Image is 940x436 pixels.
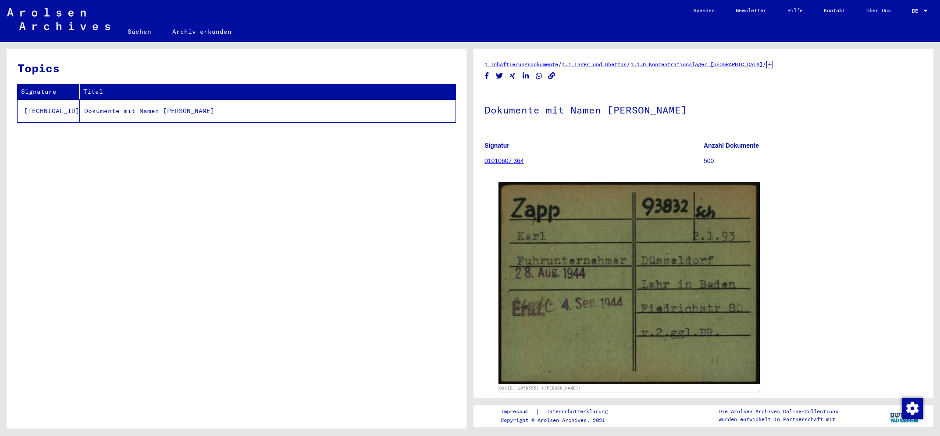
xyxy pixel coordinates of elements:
th: Titel [80,84,456,99]
img: yv_logo.png [888,404,921,426]
p: 500 [704,156,922,166]
button: Share on Facebook [482,71,491,82]
h1: Dokumente mit Namen [PERSON_NAME] [484,90,922,128]
img: Arolsen_neg.svg [7,8,110,30]
span: / [627,60,630,68]
span: DE [912,8,922,14]
span: / [762,60,766,68]
button: Share on Twitter [495,71,504,82]
img: 001.jpg [498,182,760,384]
b: Anzahl Dokumente [704,142,759,149]
b: Signatur [484,142,509,149]
a: 1.1 Lager und Ghettos [562,61,627,67]
img: Zustimmung ändern [902,398,923,419]
th: Signature [18,84,80,99]
a: Suchen [117,21,162,42]
button: Share on WhatsApp [534,71,544,82]
p: Die Arolsen Archives Online-Collections [719,408,838,415]
button: Share on Xing [508,71,517,82]
a: Archiv erkunden [162,21,242,42]
h3: Topics [18,60,455,77]
a: Datenschutzerklärung [539,407,618,416]
td: [TECHNICAL_ID] [18,99,80,122]
td: Dokumente mit Namen [PERSON_NAME] [80,99,456,122]
p: Copyright © Arolsen Archives, 2021 [501,416,618,424]
a: 01010607 364 [484,157,524,164]
a: 1.1.6 Konzentrationslager [GEOGRAPHIC_DATA] [630,61,762,67]
p: wurden entwickelt in Partnerschaft mit [719,415,838,423]
span: / [558,60,562,68]
a: DocID: 10785953 ([PERSON_NAME]) [499,386,581,390]
button: Share on LinkedIn [521,71,531,82]
a: 1 Inhaftierungsdokumente [484,61,558,67]
button: Copy link [547,71,556,82]
div: | [501,407,618,416]
a: Impressum [501,407,535,416]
